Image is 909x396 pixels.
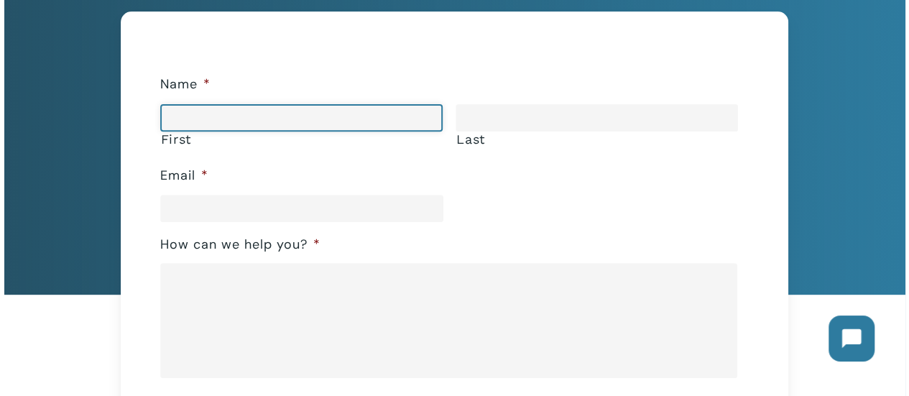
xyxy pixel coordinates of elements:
label: Name [160,76,211,93]
label: First [161,132,443,147]
iframe: Chatbot [814,301,889,376]
label: Last [456,132,738,147]
label: Email [160,167,208,184]
label: How can we help you? [160,236,320,253]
